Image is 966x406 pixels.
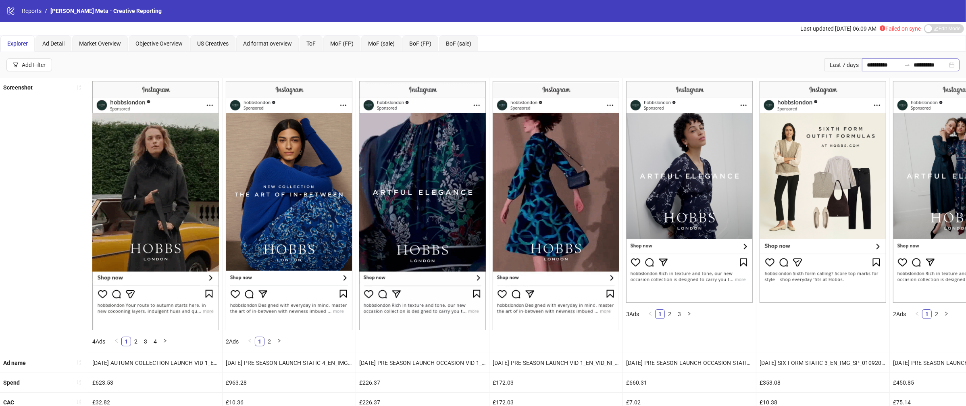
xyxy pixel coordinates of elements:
span: Failed on sync [880,25,921,32]
a: 1 [656,310,664,319]
a: 4 [151,337,160,346]
li: Next Page [160,337,170,346]
button: right [684,309,694,319]
li: Previous Page [112,337,121,346]
span: BoF (FP) [409,40,431,47]
span: MoF (FP) [330,40,354,47]
span: right [277,338,281,343]
button: right [941,309,951,319]
b: Screenshot [3,84,33,91]
span: left [248,338,252,343]
span: sort-ascending [76,399,82,405]
li: Previous Page [912,309,922,319]
span: Ad Detail [42,40,65,47]
span: sort-ascending [76,85,82,90]
div: [DATE]-PRE-SEASON-LAUNCH-OCCASION-STATIC-4_EN_IMG_NI_30072025_F_CC_SC1_None_SEASONAL [623,353,756,373]
a: 2 [665,310,674,319]
div: [DATE]-PRE-SEASON-LAUNCH-STATIC-4_EN_IMG_NI_28072025_F_CC_SC1_USP10_SEASONAL [223,353,356,373]
span: MoF (sale) [368,40,395,47]
div: £623.53 [89,373,222,392]
li: 1 [655,309,665,319]
span: Explorer [7,40,28,47]
li: Next Page [941,309,951,319]
li: Next Page [274,337,284,346]
div: [DATE]-PRE-SEASON-LAUNCH-VID-1_EN_VID_NI_28072025_F_CC_SC1_USP10_SEASONAL [489,353,622,373]
li: Previous Page [245,337,255,346]
div: £660.31 [623,373,756,392]
span: BoF (sale) [446,40,471,47]
li: 3 [675,309,684,319]
a: 1 [122,337,131,346]
div: £172.03 [489,373,622,392]
a: Reports [20,6,43,15]
li: 2 [665,309,675,319]
span: [PERSON_NAME] Meta - Creative Reporting [50,8,162,14]
span: 2 Ads [893,311,906,317]
span: right [687,311,691,316]
button: right [160,337,170,346]
li: 2 [131,337,141,346]
img: Screenshot 120231897401440624 [493,81,619,330]
li: Next Page [684,309,694,319]
div: £963.28 [223,373,356,392]
b: CAC [3,399,14,406]
button: left [112,337,121,346]
img: Screenshot 120231897412900624 [359,81,486,330]
span: sort-ascending [76,360,82,365]
img: Screenshot 120231763419370624 [226,81,352,330]
li: 1 [922,309,932,319]
div: [DATE]-PRE-SEASON-LAUNCH-OCCASION-VID-1_EN_VID_NI_30072025_F_CC_SC1_None_SEASONAL [356,353,489,373]
li: Previous Page [645,309,655,319]
div: £353.08 [756,373,889,392]
span: exclamation-circle [880,25,885,31]
span: 3 Ads [626,311,639,317]
button: Add Filter [6,58,52,71]
span: Market Overview [79,40,121,47]
img: Screenshot 120231782086310624 [626,81,753,303]
span: US Creatives [197,40,229,47]
a: 3 [141,337,150,346]
button: left [245,337,255,346]
span: left [114,338,119,343]
a: 3 [675,310,684,319]
div: Last 7 days [824,58,862,71]
span: Objective Overview [135,40,183,47]
img: Screenshot 120234508439410624 [92,81,219,330]
li: / [45,6,47,15]
a: 1 [922,310,931,319]
span: right [162,338,167,343]
div: £226.37 [356,373,489,392]
span: ToF [306,40,316,47]
button: left [912,309,922,319]
span: left [648,311,653,316]
span: sort-ascending [76,379,82,385]
li: 4 [150,337,160,346]
span: left [915,311,920,316]
b: Spend [3,379,20,386]
b: Ad name [3,360,26,366]
span: right [944,311,949,316]
a: 2 [932,310,941,319]
img: Screenshot 120234482771400624 [760,81,886,303]
div: [DATE]-SIX-FORM-STATIC-3_EN_IMG_SP_01092025_F_CC_SC4_None_BAU [756,353,889,373]
button: right [274,337,284,346]
span: to [904,62,910,68]
span: swap-right [904,62,910,68]
button: left [645,309,655,319]
span: filter [13,62,19,68]
a: 2 [131,337,140,346]
span: Last updated [DATE] 06:09 AM [800,25,876,32]
span: 4 Ads [92,338,105,345]
li: 2 [932,309,941,319]
span: 2 Ads [226,338,239,345]
a: 1 [255,337,264,346]
a: 2 [265,337,274,346]
li: 1 [255,337,264,346]
div: [DATE]-AUTUMN-COLLECTION-LAUNCH-VID-1_EN_VID_NI_02092025_F_CC_SC24_USP10_SEASONAL [89,353,222,373]
span: Ad format overview [243,40,292,47]
div: Add Filter [22,62,46,68]
li: 1 [121,337,131,346]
